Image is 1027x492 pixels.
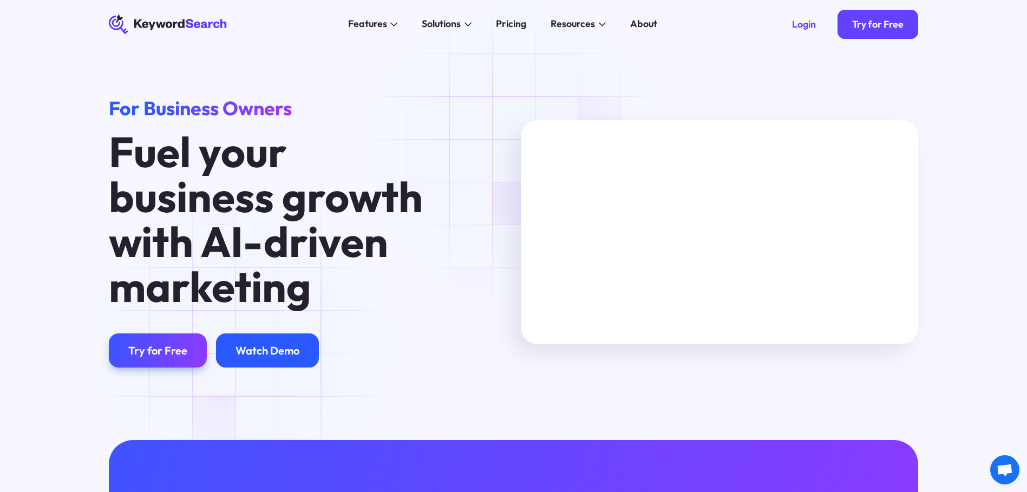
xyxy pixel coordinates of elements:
div: Resources [551,17,595,31]
a: Try for Free [838,10,918,39]
div: Try for Free [852,18,904,30]
div: Pricing [496,17,526,31]
div: About [630,17,657,31]
a: Login [777,10,830,39]
a: Pricing [489,15,534,34]
div: Features [348,17,387,31]
div: Try for Free [128,344,187,357]
a: Try for Free [109,333,207,368]
div: Login [792,18,816,30]
iframe: KeywordSearch Homepage Welcome [521,120,918,344]
span: For Business Owners [109,96,292,120]
a: About [623,15,664,34]
div: Solutions [422,17,461,31]
div: Watch Demo [236,344,299,357]
a: Open chat [990,455,1019,484]
h1: Fuel your business growth with AI-driven marketing [109,129,458,309]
